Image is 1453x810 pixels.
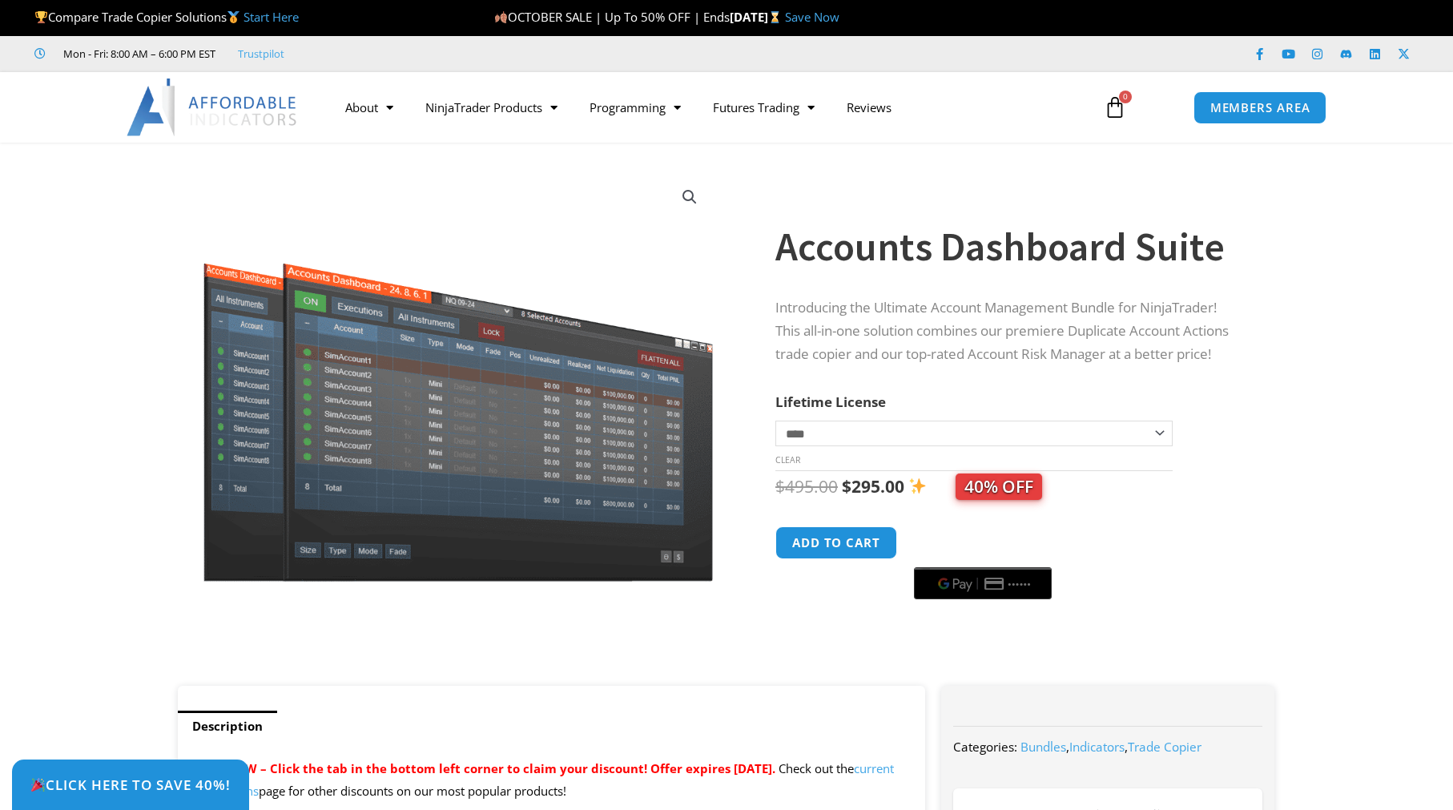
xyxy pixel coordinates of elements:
p: Introducing the Ultimate Account Management Bundle for NinjaTrader! This all-in-one solution comb... [775,296,1243,366]
a: Save Now [785,9,839,25]
a: Description [178,711,277,742]
a: Indicators [1069,739,1125,755]
text: •••••• [1008,578,1032,590]
a: Start Here [244,9,299,25]
img: ✨ [909,478,926,494]
img: 🍂 [495,11,507,23]
a: Trustpilot [238,44,284,63]
span: OCTOBER SALE | Up To 50% OFF | Ends [494,9,730,25]
img: 🥇 [227,11,239,23]
label: Lifetime License [775,393,886,411]
span: 40% OFF [956,474,1042,500]
span: $ [775,475,785,498]
a: About [329,89,409,126]
a: Programming [574,89,697,126]
a: View full-screen image gallery [675,183,704,212]
a: Futures Trading [697,89,831,126]
a: Trade Copier [1128,739,1201,755]
span: 0 [1119,91,1132,103]
a: 0 [1080,84,1150,131]
a: 🎉Click Here to save 40%! [12,760,249,810]
strong: [DATE] [730,9,785,25]
a: NinjaTrader Products [409,89,574,126]
iframe: Secure express checkout frame [911,524,1055,562]
span: MEMBERS AREA [1210,102,1310,114]
span: Categories: [953,739,1017,755]
img: 🎉 [31,778,45,792]
bdi: 295.00 [842,475,904,498]
button: Add to cart [775,526,897,559]
img: ⌛ [769,11,781,23]
a: Reviews [831,89,908,126]
span: Compare Trade Copier Solutions [34,9,299,25]
h1: Accounts Dashboard Suite [775,219,1243,275]
a: Bundles [1020,739,1066,755]
img: 🏆 [35,11,47,23]
img: Screenshot 2024-08-26 155710eeeee [201,171,716,582]
a: MEMBERS AREA [1193,91,1327,124]
bdi: 495.00 [775,475,838,498]
span: $ [842,475,851,498]
img: LogoAI | Affordable Indicators – NinjaTrader [127,79,299,136]
span: Mon - Fri: 8:00 AM – 6:00 PM EST [59,44,215,63]
span: Click Here to save 40%! [30,778,231,792]
span: , , [1020,739,1201,755]
p: Check out the page for other discounts on our most popular products! [194,758,909,803]
button: Buy with GPay [914,567,1052,599]
a: Clear options [775,454,800,465]
nav: Menu [329,89,1085,126]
